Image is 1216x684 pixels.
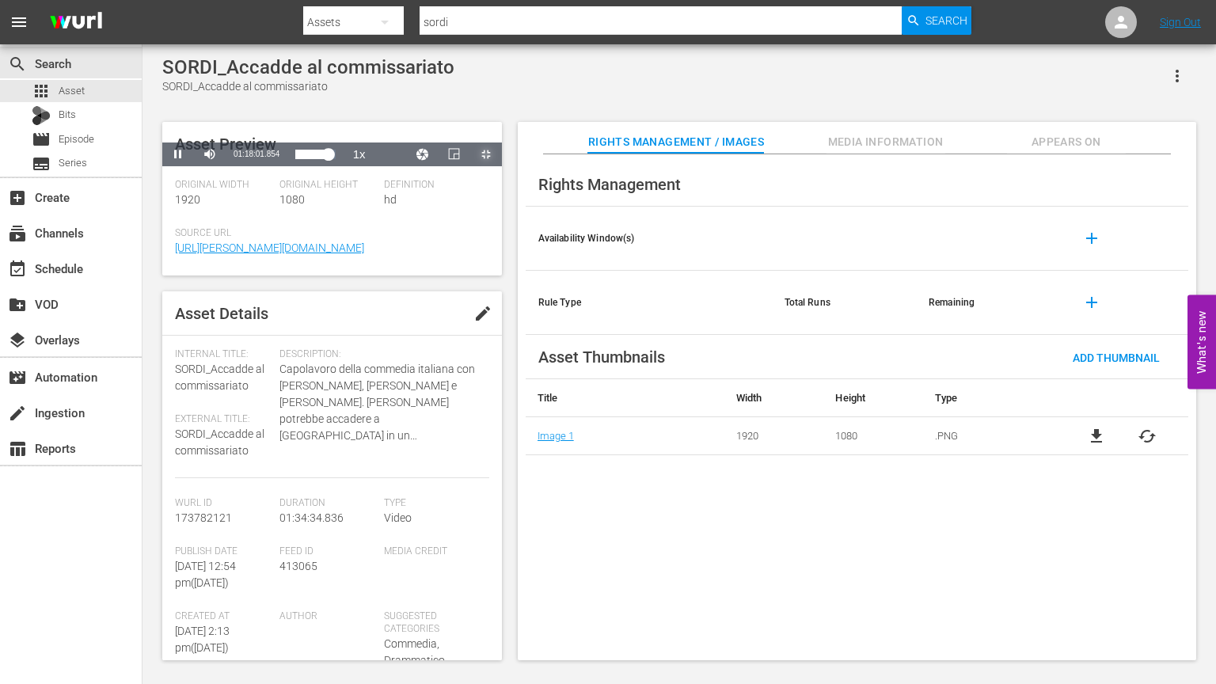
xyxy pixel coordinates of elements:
[8,224,27,243] span: Channels
[234,150,279,158] span: 01:18:01.854
[8,331,27,350] span: Overlays
[538,348,665,367] span: Asset Thumbnails
[526,379,724,417] th: Title
[175,363,264,392] span: SORDI_Accadde al commissariato
[175,511,232,524] span: 173782121
[588,132,764,152] span: Rights Management / Images
[32,106,51,125] div: Bits
[162,56,454,78] div: SORDI_Accadde al commissariato
[470,142,502,166] button: Non-Fullscreen
[384,193,397,206] span: hd
[175,241,364,254] a: [URL][PERSON_NAME][DOMAIN_NAME]
[1073,283,1111,321] button: add
[175,135,276,154] span: Asset Preview
[823,417,923,455] td: 1080
[279,179,376,192] span: Original Height
[1160,16,1201,28] a: Sign Out
[384,511,412,524] span: Video
[59,83,85,99] span: Asset
[526,271,772,335] th: Rule Type
[8,188,27,207] span: Create
[175,545,272,558] span: Publish Date
[279,545,376,558] span: Feed ID
[923,379,1055,417] th: Type
[826,132,945,152] span: Media Information
[175,610,272,623] span: Created At
[279,511,344,524] span: 01:34:34.836
[279,348,481,361] span: Description:
[384,497,481,510] span: Type
[724,379,824,417] th: Width
[175,193,200,206] span: 1920
[175,179,272,192] span: Original Width
[8,260,27,279] span: Schedule
[38,4,114,41] img: ans4CAIJ8jUAAAAAAAAAAAAAAAAAAAAAAAAgQb4GAAAAAAAAAAAAAAAAAAAAAAAAJMjXAAAAAAAAAAAAAAAAAAAAAAAAgAT5G...
[295,150,335,159] div: Progress Bar
[8,404,27,423] span: Ingestion
[772,271,916,335] th: Total Runs
[1087,427,1106,446] a: file_download
[473,304,492,323] span: edit
[823,379,923,417] th: Height
[279,193,305,206] span: 1080
[538,430,574,442] a: Image 1
[1138,427,1157,446] button: cached
[175,413,272,426] span: External Title:
[439,142,470,166] button: Picture-in-Picture
[175,227,481,240] span: Source Url
[925,6,967,35] span: Search
[59,155,87,171] span: Series
[384,179,481,192] span: Definition
[175,560,236,589] span: [DATE] 12:54 pm ( [DATE] )
[8,55,27,74] span: Search
[279,610,376,623] span: Author
[59,131,94,147] span: Episode
[59,107,76,123] span: Bits
[162,78,454,95] div: SORDI_Accadde al commissariato
[175,625,230,654] span: [DATE] 2:13 pm ( [DATE] )
[1007,132,1126,152] span: Appears On
[384,637,445,667] span: Commedia, Drammatico
[1073,219,1111,257] button: add
[175,497,272,510] span: Wurl Id
[1060,351,1172,364] span: Add Thumbnail
[175,304,268,323] span: Asset Details
[194,142,226,166] button: Mute
[902,6,971,35] button: Search
[162,142,194,166] button: Pause
[384,610,481,636] span: Suggested Categories
[384,545,481,558] span: Media Credit
[175,427,264,457] span: SORDI_Accadde al commissariato
[9,13,28,32] span: menu
[32,130,51,149] span: Episode
[1060,343,1172,371] button: Add Thumbnail
[1082,293,1101,312] span: add
[8,295,27,314] span: VOD
[279,560,317,572] span: 413065
[526,207,772,271] th: Availability Window(s)
[916,271,1060,335] th: Remaining
[538,175,681,194] span: Rights Management
[175,348,272,361] span: Internal Title:
[8,439,27,458] span: Reports
[32,82,51,101] span: Asset
[1082,229,1101,248] span: add
[923,417,1055,455] td: .PNG
[32,154,51,173] span: Series
[464,294,502,332] button: edit
[279,361,481,444] span: Capolavoro della commedia italiana con [PERSON_NAME], [PERSON_NAME] e [PERSON_NAME]. [PERSON_NAME...
[1187,295,1216,389] button: Open Feedback Widget
[724,417,824,455] td: 1920
[8,368,27,387] span: Automation
[344,142,375,166] button: Playback Rate
[407,142,439,166] button: Jump To Time
[279,497,376,510] span: Duration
